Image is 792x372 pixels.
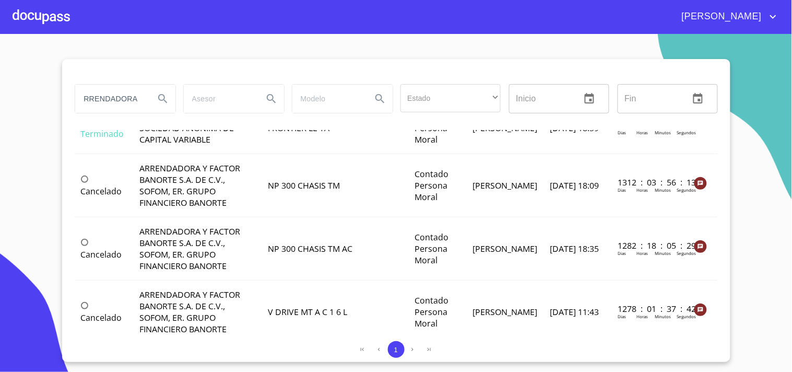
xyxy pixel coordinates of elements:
button: Search [259,86,284,111]
span: [DATE] 18:35 [550,243,599,254]
p: Minutos [655,130,671,135]
span: [PERSON_NAME] [472,306,537,318]
span: Cancelado [81,302,88,309]
span: V DRIVE MT A C 1 6 L [268,306,348,318]
span: Contado Persona Moral [415,295,449,329]
button: Search [150,86,175,111]
p: 1282 : 18 : 05 : 29 [618,240,688,251]
span: [PERSON_NAME] [472,180,537,191]
span: Contado Persona Moral [415,231,449,266]
span: [PERSON_NAME] [674,8,767,25]
button: 1 [388,341,405,358]
span: NP 300 CHASIS TM [268,180,340,191]
p: Segundos [677,130,696,135]
p: Horas [636,313,648,319]
button: account of current user [674,8,779,25]
p: Horas [636,130,648,135]
p: 1312 : 03 : 56 : 13 [618,177,688,188]
span: [DATE] 18:09 [550,180,599,191]
p: Segundos [677,187,696,193]
span: Cancelado [81,185,122,197]
span: ARRENDADORA Y FACTOR BANORTE S.A. DE C.V., SOFOM, ER. GRUPO FINANCIERO BANORTE [139,162,240,208]
button: Search [368,86,393,111]
span: 1 [394,346,398,354]
p: Dias [618,187,626,193]
span: Cancelado [81,176,88,183]
span: ARRENDADORA Y FACTOR BANORTE S.A. DE C.V., SOFOM, ER. GRUPO FINANCIERO BANORTE [139,289,240,335]
p: Dias [618,250,626,256]
p: Horas [636,250,648,256]
p: Horas [636,187,648,193]
p: Dias [618,130,626,135]
span: Cancelado [81,239,88,246]
p: Segundos [677,250,696,256]
span: [DATE] 11:43 [550,306,599,318]
span: [PERSON_NAME] [472,243,537,254]
input: search [292,85,363,113]
span: Cancelado [81,312,122,323]
p: Minutos [655,250,671,256]
span: NP 300 CHASIS TM AC [268,243,353,254]
input: search [75,85,146,113]
p: Segundos [677,313,696,319]
span: Contado Persona Moral [415,168,449,203]
span: Cancelado [81,249,122,260]
p: Minutos [655,313,671,319]
input: search [184,85,255,113]
p: Minutos [655,187,671,193]
p: 1278 : 01 : 37 : 42 [618,303,688,315]
span: Terminado [81,128,124,140]
span: ARRENDADORA Y FACTOR BANORTE S.A. DE C.V., SOFOM, ER. GRUPO FINANCIERO BANORTE [139,226,240,272]
div: ​ [400,84,501,112]
p: Dias [618,313,626,319]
